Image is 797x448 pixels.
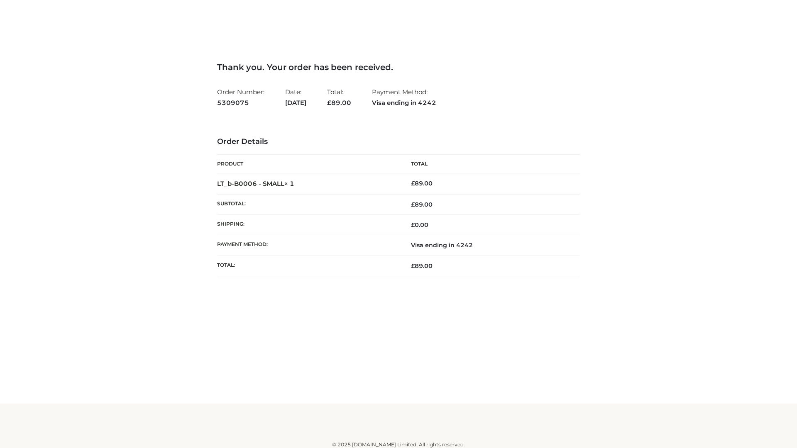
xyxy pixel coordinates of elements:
span: £ [411,262,415,270]
span: £ [411,221,415,229]
span: £ [411,201,415,208]
bdi: 0.00 [411,221,428,229]
span: £ [327,99,331,107]
strong: 5309075 [217,97,264,108]
span: 89.00 [411,262,433,270]
span: 89.00 [411,201,433,208]
h3: Order Details [217,137,580,146]
th: Product [217,155,398,173]
span: £ [411,180,415,187]
li: Order Number: [217,85,264,110]
strong: × 1 [284,180,294,187]
strong: [DATE] [285,97,306,108]
th: Shipping: [217,215,398,235]
li: Total: [327,85,351,110]
h3: Thank you. Your order has been received. [217,62,580,72]
th: Total: [217,256,398,276]
th: Subtotal: [217,194,398,214]
th: Payment method: [217,235,398,256]
strong: Visa ending in 4242 [372,97,436,108]
li: Date: [285,85,306,110]
span: 89.00 [327,99,351,107]
td: Visa ending in 4242 [398,235,580,256]
bdi: 89.00 [411,180,433,187]
strong: LT_b-B0006 - SMALL [217,180,294,187]
li: Payment Method: [372,85,436,110]
th: Total [398,155,580,173]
